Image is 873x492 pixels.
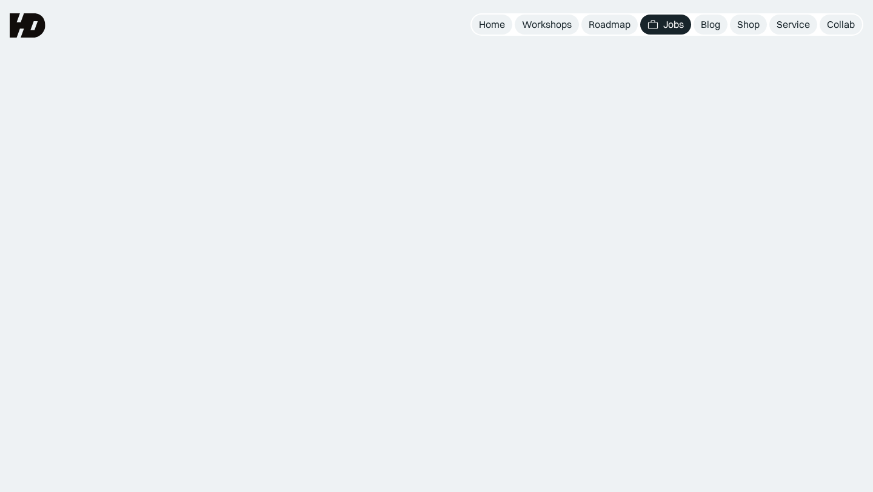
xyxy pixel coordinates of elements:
div: Blog [701,18,720,31]
div: Workshops [522,18,572,31]
div: Collab [827,18,855,31]
a: Home [472,15,512,35]
div: Jobs [663,18,684,31]
div: Roadmap [589,18,630,31]
a: Collab [820,15,862,35]
a: Service [769,15,817,35]
a: Shop [730,15,767,35]
a: Jobs [640,15,691,35]
div: Home [479,18,505,31]
a: Workshops [515,15,579,35]
div: Shop [737,18,760,31]
a: Roadmap [581,15,638,35]
div: Service [777,18,810,31]
a: Blog [694,15,727,35]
